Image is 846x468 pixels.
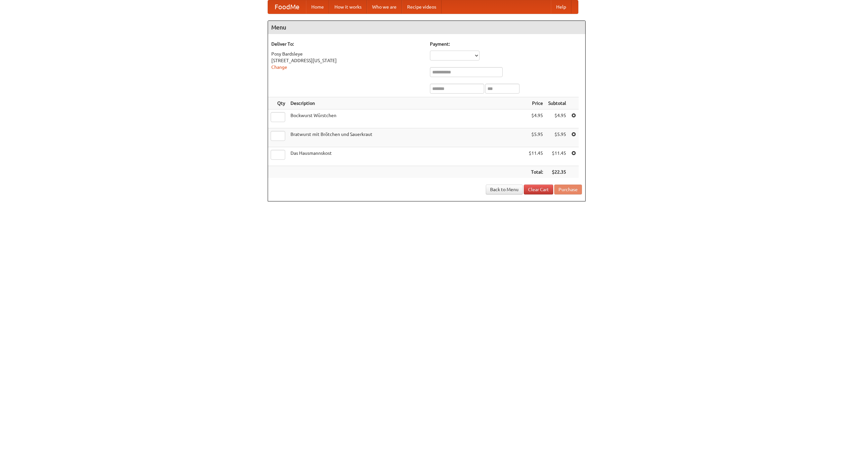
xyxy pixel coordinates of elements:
[524,185,553,194] a: Clear Cart
[526,128,546,147] td: $5.95
[288,97,526,109] th: Description
[546,147,569,166] td: $11.45
[306,0,329,14] a: Home
[526,97,546,109] th: Price
[268,21,585,34] h4: Menu
[554,185,582,194] button: Purchase
[271,51,423,57] div: Posy Bardsleye
[288,128,526,147] td: Bratwurst mit Brötchen und Sauerkraut
[551,0,571,14] a: Help
[271,57,423,64] div: [STREET_ADDRESS][US_STATE]
[546,128,569,147] td: $5.95
[271,41,423,47] h5: Deliver To:
[367,0,402,14] a: Who we are
[526,109,546,128] td: $4.95
[486,185,523,194] a: Back to Menu
[526,166,546,178] th: Total:
[288,147,526,166] td: Das Hausmannskost
[268,97,288,109] th: Qty
[430,41,582,47] h5: Payment:
[546,97,569,109] th: Subtotal
[546,109,569,128] td: $4.95
[402,0,442,14] a: Recipe videos
[268,0,306,14] a: FoodMe
[271,64,287,70] a: Change
[526,147,546,166] td: $11.45
[288,109,526,128] td: Bockwurst Würstchen
[329,0,367,14] a: How it works
[546,166,569,178] th: $22.35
